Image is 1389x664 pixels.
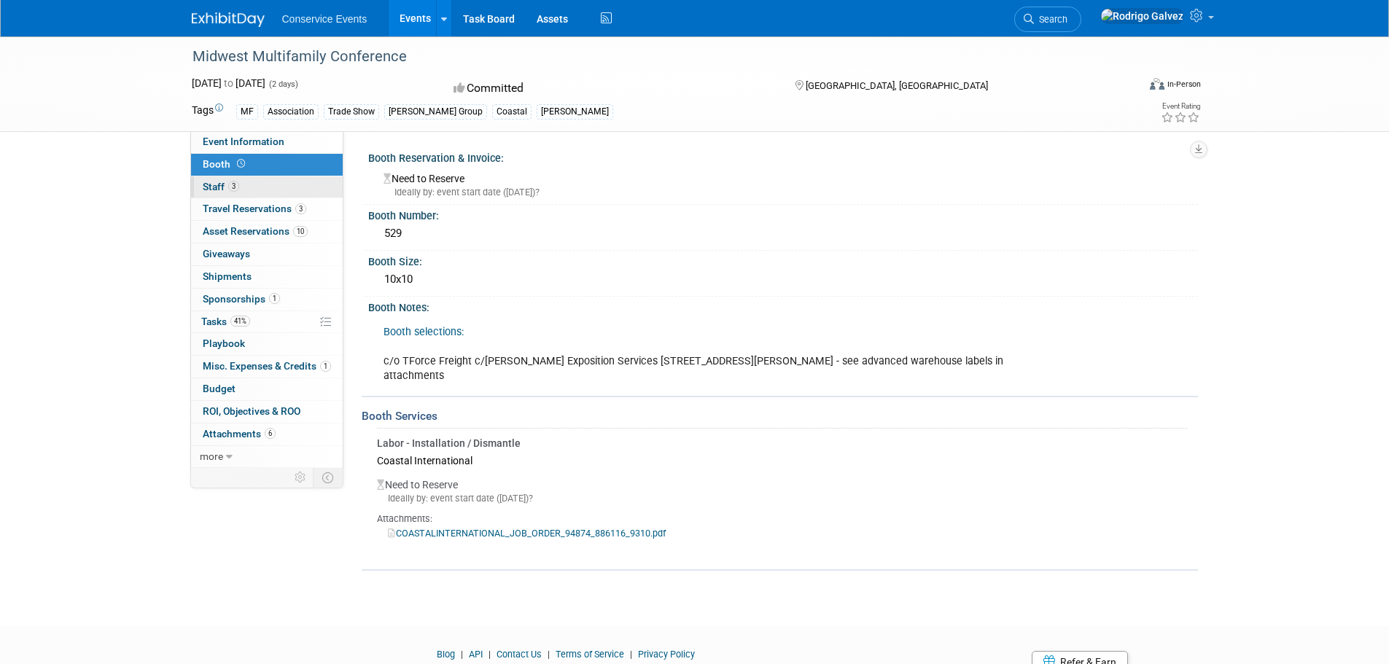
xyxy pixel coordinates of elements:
[368,147,1198,165] div: Booth Reservation & Invoice:
[313,468,343,487] td: Toggle Event Tabs
[368,297,1198,315] div: Booth Notes:
[269,293,280,304] span: 1
[1034,14,1067,25] span: Search
[191,221,343,243] a: Asset Reservations10
[192,77,265,89] span: [DATE] [DATE]
[497,649,542,660] a: Contact Us
[806,80,988,91] span: [GEOGRAPHIC_DATA], [GEOGRAPHIC_DATA]
[230,316,250,327] span: 41%
[293,226,308,237] span: 10
[626,649,636,660] span: |
[203,158,248,170] span: Booth
[228,181,239,192] span: 3
[191,154,343,176] a: Booth
[192,103,223,120] td: Tags
[485,649,494,660] span: |
[544,649,553,660] span: |
[191,266,343,288] a: Shipments
[1100,8,1184,24] img: Rodrigo Galvez
[1150,78,1164,90] img: Format-Inperson.png
[379,222,1187,245] div: 529
[368,205,1198,223] div: Booth Number:
[191,311,343,333] a: Tasks41%
[191,446,343,468] a: more
[203,225,308,237] span: Asset Reservations
[203,136,284,147] span: Event Information
[222,77,236,89] span: to
[469,649,483,660] a: API
[203,337,245,349] span: Playbook
[201,316,250,327] span: Tasks
[388,528,666,539] a: COASTALINTERNATIONAL_JOB_ORDER_94874_886116_9310.pdf
[377,470,1187,552] div: Need to Reserve
[191,333,343,355] a: Playbook
[191,401,343,423] a: ROI, Objectives & ROO
[384,326,464,338] a: Booth selections:
[377,492,1187,505] div: Ideally by: event start date ([DATE])?
[437,649,455,660] a: Blog
[288,468,314,487] td: Personalize Event Tab Strip
[1051,76,1202,98] div: Event Format
[295,203,306,214] span: 3
[191,423,343,445] a: Attachments6
[324,104,379,120] div: Trade Show
[320,361,331,372] span: 1
[191,289,343,310] a: Sponsorships1
[268,79,298,89] span: (2 days)
[263,104,319,120] div: Association
[191,356,343,378] a: Misc. Expenses & Credits1
[368,251,1198,269] div: Booth Size:
[203,405,300,417] span: ROI, Objectives & ROO
[203,428,276,440] span: Attachments
[191,243,343,265] a: Giveaways
[187,44,1116,70] div: Midwest Multifamily Conference
[537,104,613,120] div: [PERSON_NAME]
[1014,7,1081,32] a: Search
[379,268,1187,291] div: 10x10
[191,176,343,198] a: Staff3
[203,248,250,259] span: Giveaways
[377,512,1187,526] div: Attachments:
[377,436,1187,450] div: Labor - Installation / Dismantle
[457,649,467,660] span: |
[384,104,487,120] div: [PERSON_NAME] Group
[191,378,343,400] a: Budget
[203,383,236,394] span: Budget
[362,408,1198,424] div: Booth Services
[449,76,771,101] div: Committed
[200,450,223,462] span: more
[236,104,258,120] div: MF
[373,318,1036,391] div: c/o TForce Freight c/[PERSON_NAME] Exposition Services [STREET_ADDRESS][PERSON_NAME] - see advanc...
[638,649,695,660] a: Privacy Policy
[1161,103,1200,110] div: Event Rating
[282,13,367,25] span: Conservice Events
[203,203,306,214] span: Travel Reservations
[492,104,532,120] div: Coastal
[265,428,276,439] span: 6
[203,360,331,372] span: Misc. Expenses & Credits
[203,270,252,282] span: Shipments
[234,158,248,169] span: Booth not reserved yet
[556,649,624,660] a: Terms of Service
[191,131,343,153] a: Event Information
[192,12,265,27] img: ExhibitDay
[203,181,239,192] span: Staff
[384,186,1187,199] div: Ideally by: event start date ([DATE])?
[1167,79,1201,90] div: In-Person
[379,168,1187,199] div: Need to Reserve
[191,198,343,220] a: Travel Reservations3
[203,293,280,305] span: Sponsorships
[377,450,1187,470] div: Coastal International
